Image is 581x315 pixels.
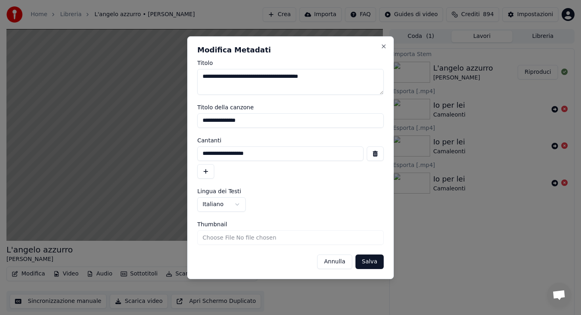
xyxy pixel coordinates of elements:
[197,221,227,227] span: Thumbnail
[197,138,384,143] label: Cantanti
[197,60,384,66] label: Titolo
[355,255,384,269] button: Salva
[197,46,384,54] h2: Modifica Metadati
[317,255,352,269] button: Annulla
[197,104,384,110] label: Titolo della canzone
[197,188,241,194] span: Lingua dei Testi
